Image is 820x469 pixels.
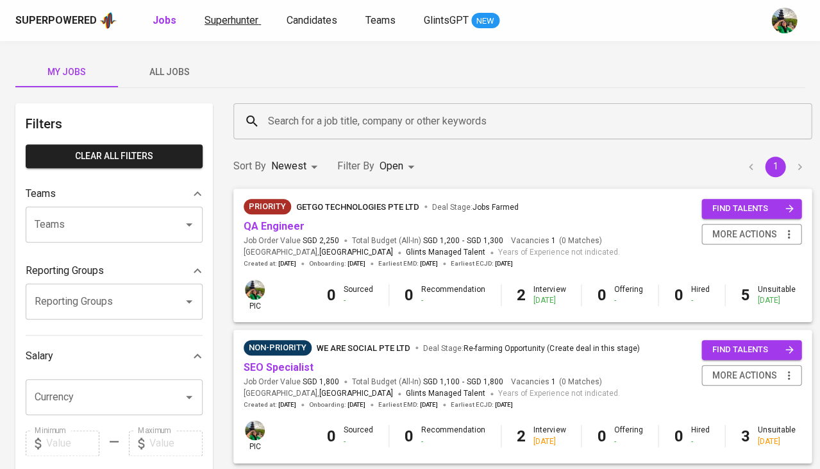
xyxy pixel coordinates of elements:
[319,246,393,259] span: [GEOGRAPHIC_DATA]
[471,15,499,28] span: NEW
[205,14,258,26] span: Superhunter
[344,295,373,306] div: -
[278,259,296,268] span: [DATE]
[278,400,296,409] span: [DATE]
[597,286,606,304] b: 0
[46,431,99,456] input: Value
[271,155,322,178] div: Newest
[405,286,414,304] b: 0
[337,158,374,174] p: Filter By
[271,158,306,174] p: Newest
[309,400,365,409] span: Onboarding :
[757,436,795,447] div: [DATE]
[365,13,398,29] a: Teams
[498,246,619,259] span: Years of Experience not indicated.
[380,160,403,172] span: Open
[296,202,419,212] span: GetGo Technologies Pte Ltd
[614,436,642,447] div: -
[421,436,485,447] div: -
[533,436,565,447] div: [DATE]
[690,284,709,306] div: Hired
[424,14,469,26] span: GlintsGPT
[423,377,460,388] span: SGD 1,100
[421,284,485,306] div: Recommendation
[690,436,709,447] div: -
[205,13,261,29] a: Superhunter
[36,148,192,164] span: Clear All filters
[432,203,519,212] span: Deal Stage :
[406,248,485,257] span: Glints Managed Talent
[712,201,794,216] span: find talents
[423,344,639,353] span: Deal Stage :
[365,14,396,26] span: Teams
[327,286,336,304] b: 0
[245,420,265,440] img: eva@glints.com
[26,348,53,364] p: Salary
[244,200,291,213] span: Priority
[378,259,438,268] span: Earliest EMD :
[424,13,499,29] a: GlintsGPT NEW
[462,235,464,246] span: -
[26,181,203,207] div: Teams
[244,235,339,246] span: Job Order Value
[287,14,337,26] span: Candidates
[378,400,438,409] span: Earliest EMD :
[701,365,801,386] button: more actions
[244,400,296,409] span: Created at :
[26,258,203,284] div: Reporting Groups
[712,368,776,384] span: more actions
[549,235,556,246] span: 1
[244,278,266,312] div: pic
[244,419,266,452] div: pic
[674,427,683,445] b: 0
[771,8,797,33] img: eva@glints.com
[303,377,339,388] span: SGD 1,800
[244,341,312,354] span: Non-Priority
[614,425,642,447] div: Offering
[421,425,485,447] div: Recommendation
[347,259,365,268] span: [DATE]
[15,11,117,30] a: Superpoweredapp logo
[701,224,801,245] button: more actions
[344,284,373,306] div: Sourced
[690,295,709,306] div: -
[549,377,556,388] span: 1
[674,286,683,304] b: 0
[533,295,565,306] div: [DATE]
[495,259,513,268] span: [DATE]
[347,400,365,409] span: [DATE]
[244,199,291,214] div: New Job received from Demand Team
[23,64,110,80] span: My Jobs
[420,259,438,268] span: [DATE]
[757,295,795,306] div: [DATE]
[467,377,503,388] span: SGD 1,800
[244,220,305,232] a: QA Engineer
[464,344,639,353] span: Re-farming Opportunity (Create deal in this stage)
[352,235,503,246] span: Total Budget (All-In)
[180,388,198,406] button: Open
[15,13,97,28] div: Superpowered
[517,427,526,445] b: 2
[533,425,565,447] div: Interview
[473,203,519,212] span: Jobs Farmed
[712,343,794,357] span: find talents
[327,427,336,445] b: 0
[99,11,117,30] img: app logo
[244,388,393,400] span: [GEOGRAPHIC_DATA] ,
[533,284,565,306] div: Interview
[26,343,203,369] div: Salary
[317,343,410,353] span: We Are Social Pte Ltd
[757,425,795,447] div: Unsuitable
[26,114,203,134] h6: Filters
[511,235,601,246] span: Vacancies ( 0 Matches )
[405,427,414,445] b: 0
[701,199,801,219] button: find talents
[495,400,513,409] span: [DATE]
[712,226,776,243] span: more actions
[380,155,419,178] div: Open
[467,235,503,246] span: SGD 1,300
[517,286,526,304] b: 2
[757,284,795,306] div: Unsuitable
[149,431,203,456] input: Value
[597,427,606,445] b: 0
